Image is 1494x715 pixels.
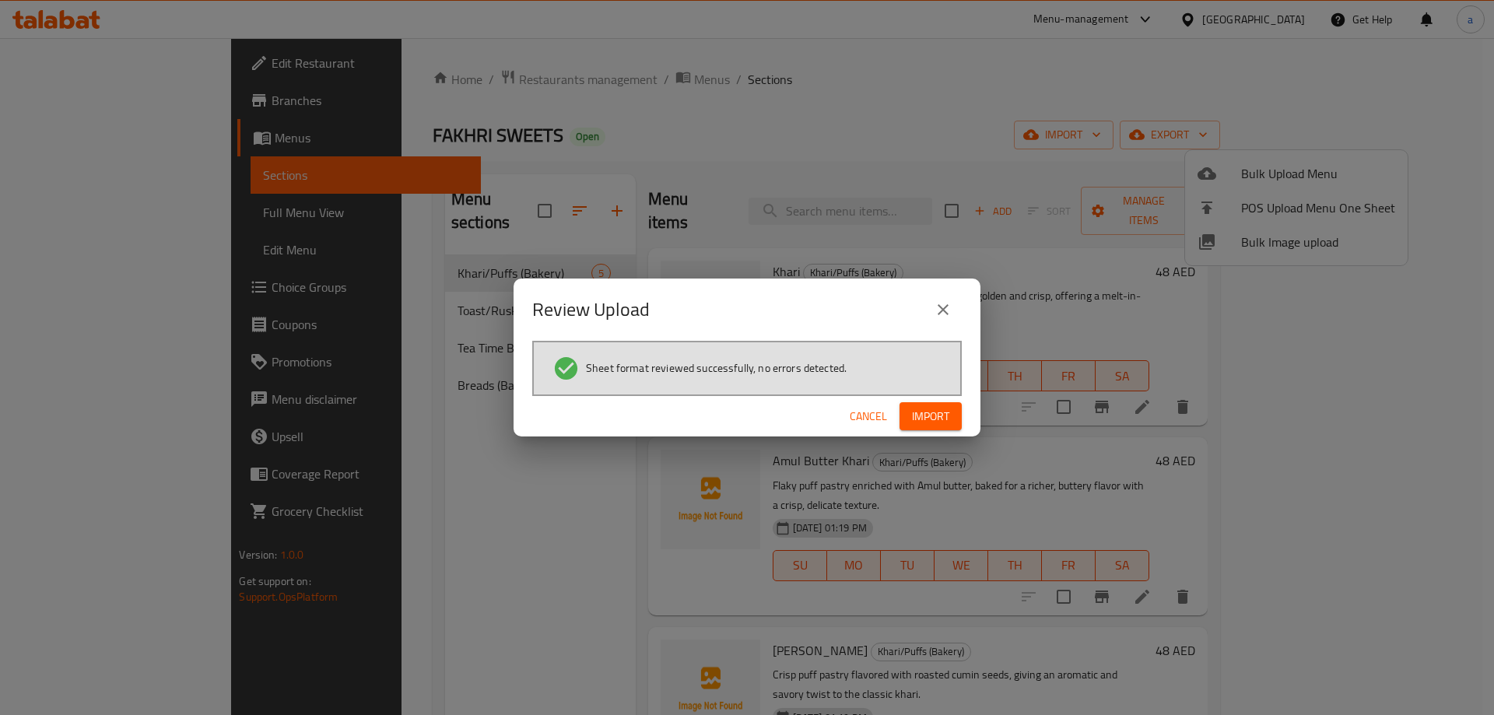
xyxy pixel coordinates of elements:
[850,407,887,426] span: Cancel
[924,291,962,328] button: close
[586,360,847,376] span: Sheet format reviewed successfully, no errors detected.
[532,297,650,322] h2: Review Upload
[900,402,962,431] button: Import
[912,407,949,426] span: Import
[843,402,893,431] button: Cancel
